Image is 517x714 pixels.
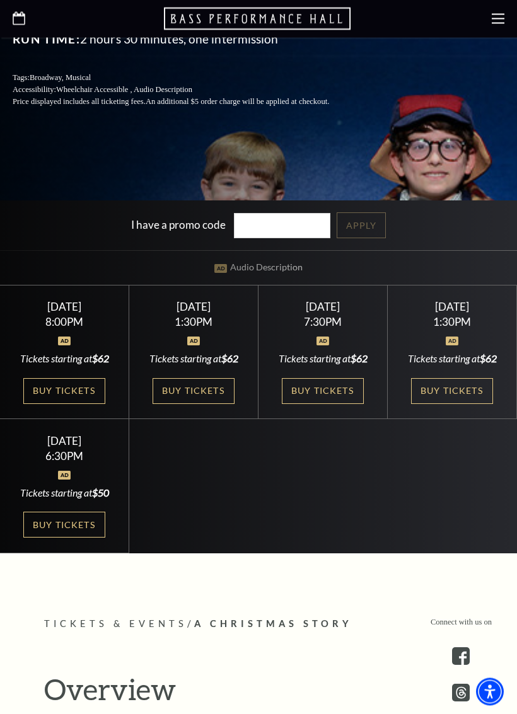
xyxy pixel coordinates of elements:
div: Tickets starting at [15,352,114,366]
a: Buy Tickets [153,379,235,405]
div: [DATE] [403,301,502,314]
span: An additional $5 order charge will be applied at checkout. [146,98,329,107]
a: Buy Tickets [411,379,493,405]
a: Open this option [13,12,25,26]
p: Price displayed includes all ticketing fees. [13,96,359,108]
div: Tickets starting at [274,352,373,366]
span: $62 [221,353,238,365]
div: Tickets starting at [144,352,243,366]
span: $62 [480,353,497,365]
div: [DATE] [15,435,114,448]
span: Tickets & Events [44,619,187,630]
span: $62 [92,353,109,365]
span: Run Time: [13,32,80,47]
div: 6:30PM [15,451,114,462]
a: facebook - open in a new tab [452,648,470,665]
div: Accessibility Menu [476,678,504,706]
a: Buy Tickets [23,379,105,405]
div: 1:30PM [144,317,243,328]
span: $62 [351,353,368,365]
div: [DATE] [274,301,373,314]
p: Tags: [13,72,359,84]
span: A Christmas Story [194,619,352,630]
div: [DATE] [144,301,243,314]
span: Wheelchair Accessible , Audio Description [56,86,192,95]
a: Buy Tickets [23,512,105,538]
p: Accessibility: [13,84,359,96]
a: Buy Tickets [282,379,364,405]
div: 8:00PM [15,317,114,328]
div: 7:30PM [274,317,373,328]
label: I have a promo code [131,218,226,231]
span: Broadway, Musical [30,74,91,83]
p: Connect with us on [431,617,492,629]
div: 1:30PM [403,317,502,328]
div: Tickets starting at [15,487,114,500]
p: / [44,617,473,633]
p: 2 hours 30 minutes, one intermission [13,30,359,50]
div: [DATE] [15,301,114,314]
a: threads.com - open in a new tab [452,684,470,702]
a: Open this option [164,6,353,32]
div: Tickets starting at [403,352,502,366]
span: $50 [92,487,109,499]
